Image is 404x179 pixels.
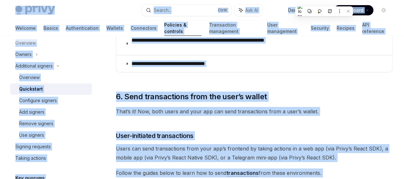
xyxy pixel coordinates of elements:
div: Overview [19,74,40,81]
a: Overview [10,72,92,83]
a: Dashboard [334,5,373,15]
a: Authentication [66,20,99,36]
a: Wallets [106,20,123,36]
a: User management [267,20,303,36]
a: Use signers [10,129,92,141]
span: That’s it! Now, both users and your app can send transactions from a user’s wallet. [116,107,393,116]
a: Policies & controls [164,20,202,36]
button: Search...CtrlK [141,4,231,16]
a: Transaction management [209,20,260,36]
div: Taking actions [15,154,46,162]
a: Connectors [131,20,156,36]
span: Users can send transactions from your app’s frontend by taking actions in a web app (via Privy’s ... [116,144,393,162]
div: Add signers [19,108,44,116]
a: Quickstart [10,83,92,95]
div: Owners [15,51,32,58]
a: Demo [288,7,301,13]
a: transactions [226,170,259,176]
span: Follow the guides below to learn how to send from these environments. [116,168,393,177]
a: Remove signers [10,118,92,129]
a: Signing requests [10,141,92,152]
a: Add signers [10,106,92,118]
span: 6. Send transactions from the user’s wallet [116,92,267,102]
a: Basics [43,20,58,36]
img: light logo [15,6,55,15]
button: Ask AI [234,4,263,16]
a: Configure signers [10,95,92,106]
span: User-initiated transactions [116,131,194,140]
div: Quickstart [19,85,43,93]
a: Recipes [337,20,354,36]
a: Security [311,20,329,36]
div: Remove signers [19,120,53,127]
a: Welcome [15,20,36,36]
div: Use signers [19,131,44,139]
div: Signing requests [15,143,51,151]
button: Toggle dark mode [378,5,389,15]
div: Search... [154,6,172,14]
a: Taking actions [10,152,92,164]
a: API reference [362,20,389,36]
div: Additional signers [15,62,53,70]
div: Configure signers [19,97,57,104]
span: Ask AI [245,7,258,13]
span: Ctrl K [218,8,227,13]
